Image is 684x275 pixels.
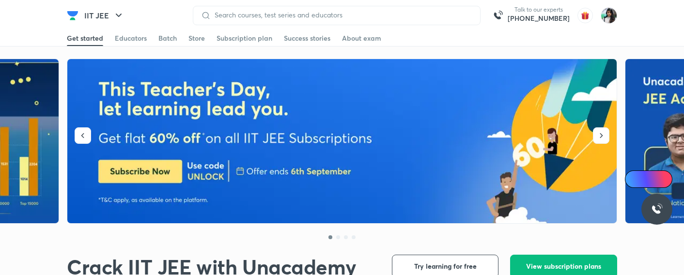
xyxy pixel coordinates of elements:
span: Ai Doubts [641,175,667,183]
a: Batch [158,31,177,46]
div: Success stories [284,33,330,43]
div: Subscription plan [217,33,272,43]
img: Company Logo [67,10,78,21]
img: Aadhya Maurya [601,7,617,24]
a: About exam [342,31,381,46]
img: call-us [488,6,508,25]
div: Educators [115,33,147,43]
span: View subscription plans [526,261,601,271]
img: avatar [577,8,593,23]
a: [PHONE_NUMBER] [508,14,570,23]
input: Search courses, test series and educators [211,11,472,19]
a: Ai Doubts [625,170,672,188]
img: Icon [631,175,638,183]
button: IIT JEE [78,6,130,25]
a: Success stories [284,31,330,46]
a: Educators [115,31,147,46]
a: Store [188,31,205,46]
div: Batch [158,33,177,43]
div: About exam [342,33,381,43]
p: Talk to our experts [508,6,570,14]
div: Get started [67,33,103,43]
a: Get started [67,31,103,46]
div: Store [188,33,205,43]
img: ttu [651,203,663,215]
a: Subscription plan [217,31,272,46]
span: Try learning for free [414,261,477,271]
